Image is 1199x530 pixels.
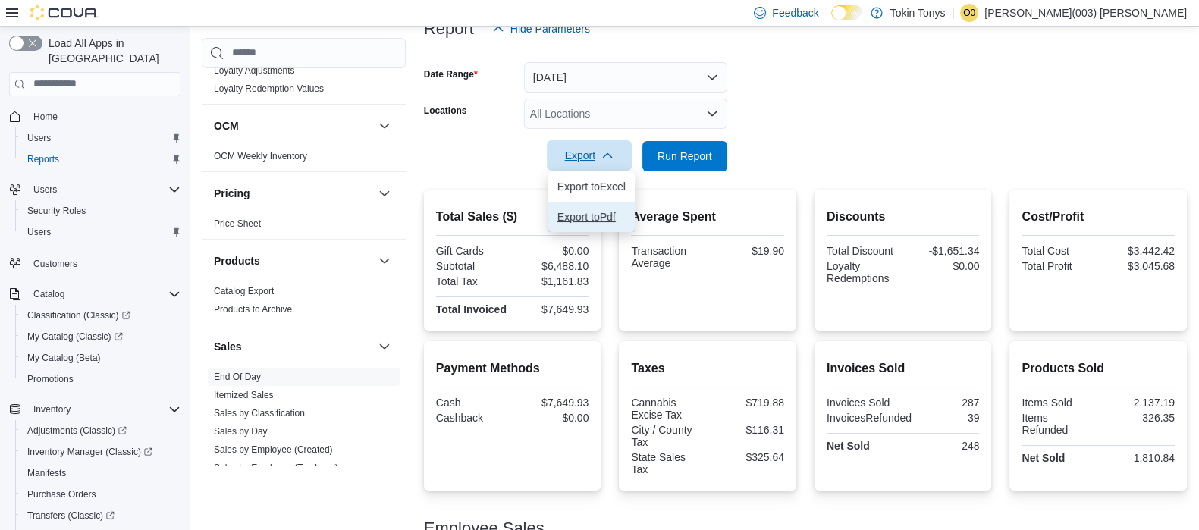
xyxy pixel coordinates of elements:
[375,252,394,270] button: Products
[516,412,589,424] div: $0.00
[27,226,51,238] span: Users
[214,426,268,437] a: Sales by Day
[214,186,372,201] button: Pricing
[214,444,333,455] a: Sales by Employee (Created)
[3,399,187,420] button: Inventory
[27,400,180,419] span: Inventory
[21,202,92,220] a: Security Roles
[1022,208,1175,226] h2: Cost/Profit
[21,129,57,147] a: Users
[516,275,589,287] div: $1,161.83
[202,61,406,104] div: Loyalty
[21,349,180,367] span: My Catalog (Beta)
[214,83,324,94] a: Loyalty Redemption Values
[21,506,121,525] a: Transfers (Classic)
[524,62,727,93] button: [DATE]
[21,370,80,388] a: Promotions
[214,304,292,315] a: Products to Archive
[214,462,338,474] span: Sales by Employee (Tendered)
[21,306,137,325] a: Classification (Classic)
[831,20,832,21] span: Dark Mode
[27,180,63,199] button: Users
[436,275,510,287] div: Total Tax
[3,105,187,127] button: Home
[15,221,187,243] button: Users
[963,4,975,22] span: O0
[906,245,980,257] div: -$1,651.34
[711,451,784,463] div: $325.64
[33,403,71,416] span: Inventory
[906,397,980,409] div: 287
[556,140,623,171] span: Export
[214,186,250,201] h3: Pricing
[27,255,83,273] a: Customers
[631,397,705,421] div: Cannabis Excise Tax
[33,288,64,300] span: Catalog
[547,140,632,171] button: Export
[27,253,180,272] span: Customers
[15,347,187,368] button: My Catalog (Beta)
[557,180,626,193] span: Export to Excel
[827,397,900,409] div: Invoices Sold
[21,422,133,440] a: Adjustments (Classic)
[15,127,187,149] button: Users
[827,412,912,424] div: InvoicesRefunded
[658,149,712,164] span: Run Report
[516,397,589,409] div: $7,649.93
[214,118,372,133] button: OCM
[486,14,596,44] button: Hide Parameters
[214,389,274,401] span: Itemized Sales
[27,180,180,199] span: Users
[214,425,268,437] span: Sales by Day
[27,205,86,217] span: Security Roles
[214,303,292,315] span: Products to Archive
[214,286,274,296] a: Catalog Export
[631,451,705,475] div: State Sales Tax
[21,443,180,461] span: Inventory Manager (Classic)
[516,303,589,315] div: $7,649.93
[21,464,72,482] a: Manifests
[202,215,406,239] div: Pricing
[21,202,180,220] span: Security Roles
[15,505,187,526] a: Transfers (Classic)
[214,65,295,76] a: Loyalty Adjustments
[27,108,64,126] a: Home
[214,408,305,419] a: Sales by Classification
[33,183,57,196] span: Users
[631,245,705,269] div: Transaction Average
[436,412,510,424] div: Cashback
[1101,412,1175,424] div: 326.35
[706,108,718,120] button: Open list of options
[15,463,187,484] button: Manifests
[21,506,180,525] span: Transfers (Classic)
[1101,260,1175,272] div: $3,045.68
[827,440,870,452] strong: Net Sold
[21,150,65,168] a: Reports
[214,218,261,229] a: Price Sheet
[436,260,510,272] div: Subtotal
[827,208,980,226] h2: Discounts
[21,464,180,482] span: Manifests
[827,245,900,257] div: Total Discount
[27,285,180,303] span: Catalog
[21,328,129,346] a: My Catalog (Classic)
[1022,452,1065,464] strong: Net Sold
[15,484,187,505] button: Purchase Orders
[21,422,180,440] span: Adjustments (Classic)
[375,337,394,356] button: Sales
[214,253,260,268] h3: Products
[1022,412,1095,436] div: Items Refunded
[436,359,589,378] h2: Payment Methods
[15,149,187,170] button: Reports
[214,463,338,473] a: Sales by Employee (Tendered)
[711,245,784,257] div: $19.90
[510,21,590,36] span: Hide Parameters
[21,370,180,388] span: Promotions
[827,359,980,378] h2: Invoices Sold
[557,211,626,223] span: Export to Pdf
[27,373,74,385] span: Promotions
[27,425,127,437] span: Adjustments (Classic)
[1101,397,1175,409] div: 2,137.19
[1022,397,1095,409] div: Items Sold
[214,253,372,268] button: Products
